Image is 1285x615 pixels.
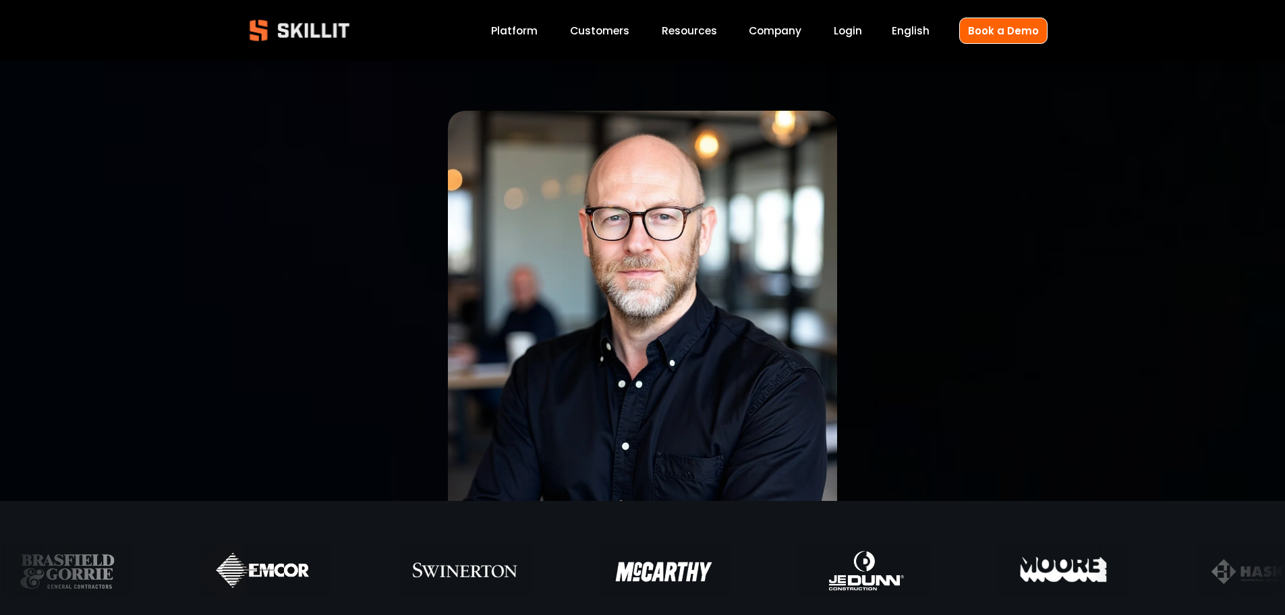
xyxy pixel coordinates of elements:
[892,22,930,40] div: language picker
[892,23,930,38] span: English
[570,22,629,40] a: Customers
[959,18,1048,44] a: Book a Demo
[749,22,801,40] a: Company
[834,22,862,40] a: Login
[662,23,717,38] span: Resources
[491,22,538,40] a: Platform
[238,10,361,51] img: Skillit
[662,22,717,40] a: folder dropdown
